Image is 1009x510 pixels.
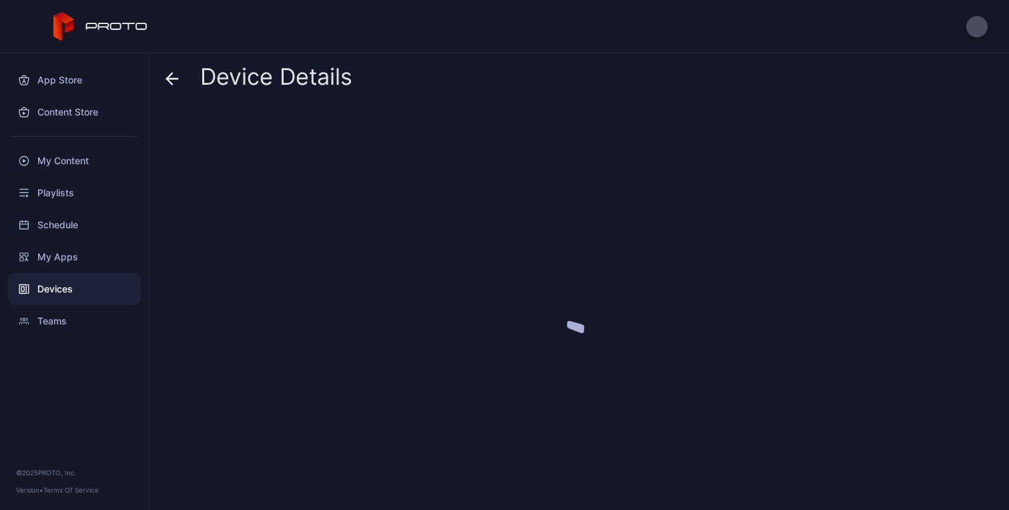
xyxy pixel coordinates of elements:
a: Terms Of Service [43,486,99,494]
a: My Content [8,145,141,177]
span: Device Details [200,64,352,89]
a: Teams [8,305,141,337]
a: Devices [8,273,141,305]
div: © 2025 PROTO, Inc. [16,467,133,478]
a: Schedule [8,209,141,241]
a: My Apps [8,241,141,273]
span: Version • [16,486,43,494]
a: App Store [8,64,141,96]
a: Content Store [8,96,141,128]
a: Playlists [8,177,141,209]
